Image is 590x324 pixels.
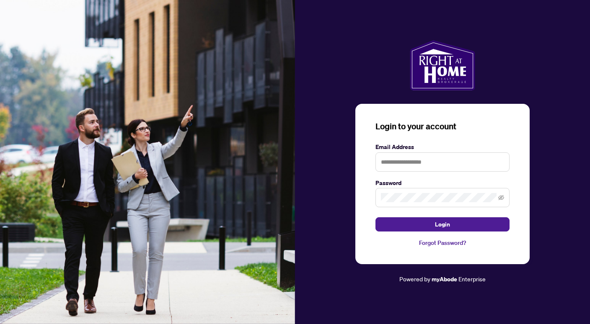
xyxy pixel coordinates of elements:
label: Password [375,178,510,188]
button: Login [375,217,510,231]
span: Powered by [399,275,430,283]
span: eye-invisible [498,195,504,201]
a: Forgot Password? [375,238,510,247]
span: Login [435,218,450,231]
a: myAbode [432,275,457,284]
img: ma-logo [410,40,475,90]
label: Email Address [375,142,510,152]
span: Enterprise [458,275,486,283]
h3: Login to your account [375,121,510,132]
